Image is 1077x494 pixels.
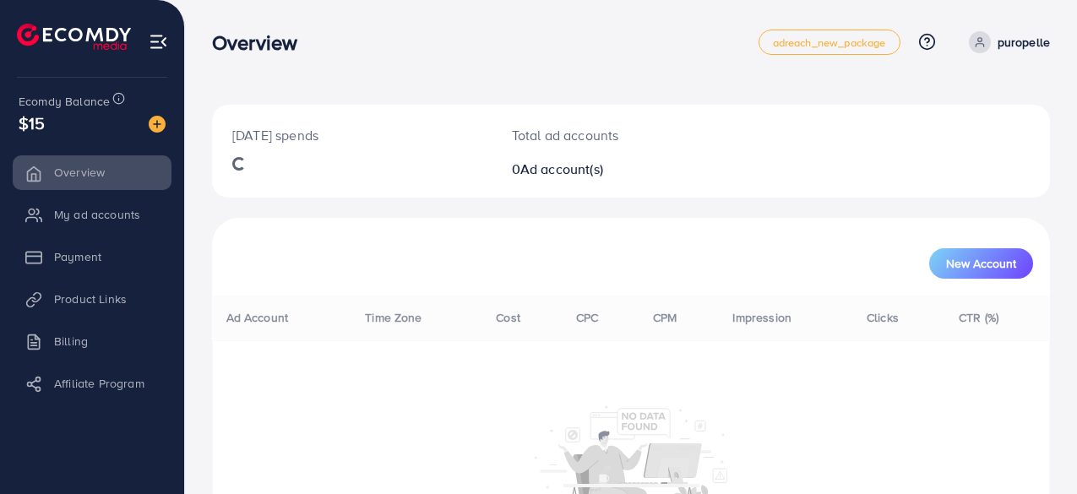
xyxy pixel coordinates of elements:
p: Total ad accounts [512,125,681,145]
button: New Account [929,248,1033,279]
a: puropelle [962,31,1050,53]
span: Ecomdy Balance [19,93,110,110]
span: Ad account(s) [520,160,603,178]
a: adreach_new_package [759,30,900,55]
span: $15 [19,111,45,135]
img: image [149,116,166,133]
p: puropelle [998,32,1050,52]
img: logo [17,24,131,50]
span: New Account [946,258,1016,269]
h3: Overview [212,30,311,55]
h2: 0 [512,161,681,177]
img: menu [149,32,168,52]
span: adreach_new_package [773,37,886,48]
p: [DATE] spends [232,125,471,145]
